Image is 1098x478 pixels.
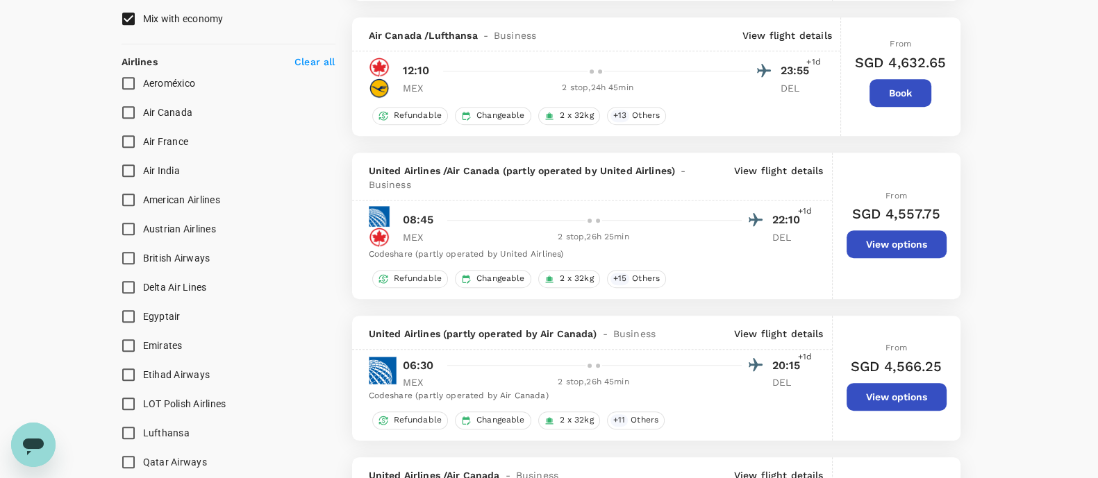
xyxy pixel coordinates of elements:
div: 2 x 32kg [538,270,600,288]
span: Delta Air Lines [143,282,207,293]
div: +11Others [607,411,665,429]
button: View options [847,383,947,411]
p: View flight details [734,327,824,341]
span: Business [613,327,656,341]
span: Air India [143,165,180,176]
p: DEL [781,81,815,95]
span: Emirates [143,340,183,351]
span: +1d [798,350,812,364]
span: United Airlines / Air Canada (partly operated by United Airlines) [369,164,676,178]
p: 12:10 [403,62,430,79]
img: AC [369,57,390,78]
span: Changeable [471,273,531,284]
p: DEL [772,375,807,389]
span: + 15 [610,273,629,284]
p: Clear all [294,55,335,69]
span: Etihad Airways [143,369,210,380]
span: Business [369,178,411,191]
div: Refundable [372,270,449,288]
div: Changeable [455,107,531,125]
span: American Airlines [143,194,220,205]
p: 06:30 [403,357,434,374]
p: View flight details [734,164,824,191]
p: MEX [403,375,438,389]
div: 2 stop , 24h 45min [446,81,750,95]
span: United Airlines (partly operated by Air Canada) [369,327,597,341]
iframe: Button to launch messaging window [11,422,56,467]
span: Lufthansa [143,427,190,438]
span: 2 x 32kg [554,414,599,426]
h6: SGD 4,632.65 [855,51,947,74]
span: Changeable [471,414,531,426]
div: Changeable [455,270,531,288]
span: Refundable [388,110,448,121]
span: Others [626,110,665,121]
span: Aeroméxico [143,78,196,89]
span: Air France [143,136,189,147]
span: Changeable [471,110,531,121]
button: Book [870,79,931,107]
div: Refundable [372,411,449,429]
p: MEX [403,81,438,95]
span: From [885,343,907,352]
p: DEL [772,230,807,244]
div: Changeable [455,411,531,429]
p: 20:15 [772,357,807,374]
span: Business [494,28,536,42]
img: UA [369,357,397,384]
p: View flight details [742,28,832,42]
span: Others [626,273,665,284]
div: 2 x 32kg [538,107,600,125]
div: +15Others [607,270,666,288]
span: Austrian Airlines [143,223,216,234]
span: British Airways [143,253,210,264]
div: 2 x 32kg [538,411,600,429]
img: UA [369,206,390,227]
span: Refundable [388,273,448,284]
span: Egyptair [143,311,181,322]
p: 22:10 [772,212,807,228]
span: Refundable [388,414,448,426]
span: Air Canada / Lufthansa [369,28,478,42]
img: LH [369,78,390,99]
span: LOT Polish Airlines [143,398,226,409]
h6: SGD 4,557.75 [852,203,941,225]
div: Codeshare (partly operated by United Airlines) [369,248,807,262]
span: Mix with economy [143,13,224,24]
span: Air Canada [143,107,193,118]
span: + 13 [610,110,629,121]
span: Others [625,414,664,426]
span: 2 x 32kg [554,110,599,121]
span: +1d [806,56,820,69]
div: Codeshare (partly operated by Air Canada) [369,389,807,403]
p: 08:45 [403,212,434,228]
span: From [885,191,907,200]
div: 2 stop , 26h 45min [446,375,742,389]
div: 2 stop , 26h 25min [446,230,742,244]
span: - [478,28,494,42]
span: Qatar Airways [143,456,207,468]
p: MEX [403,230,438,244]
div: +13Others [607,107,666,125]
span: +1d [798,205,812,219]
button: View options [847,230,947,258]
span: - [597,327,613,341]
p: 23:55 [781,62,815,79]
img: AC [369,227,390,248]
div: Refundable [372,107,449,125]
strong: Airlines [122,56,158,67]
h6: SGD 4,566.25 [851,355,942,377]
span: 2 x 32kg [554,273,599,284]
span: From [890,39,911,49]
span: - [675,164,691,178]
span: + 11 [610,414,628,426]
